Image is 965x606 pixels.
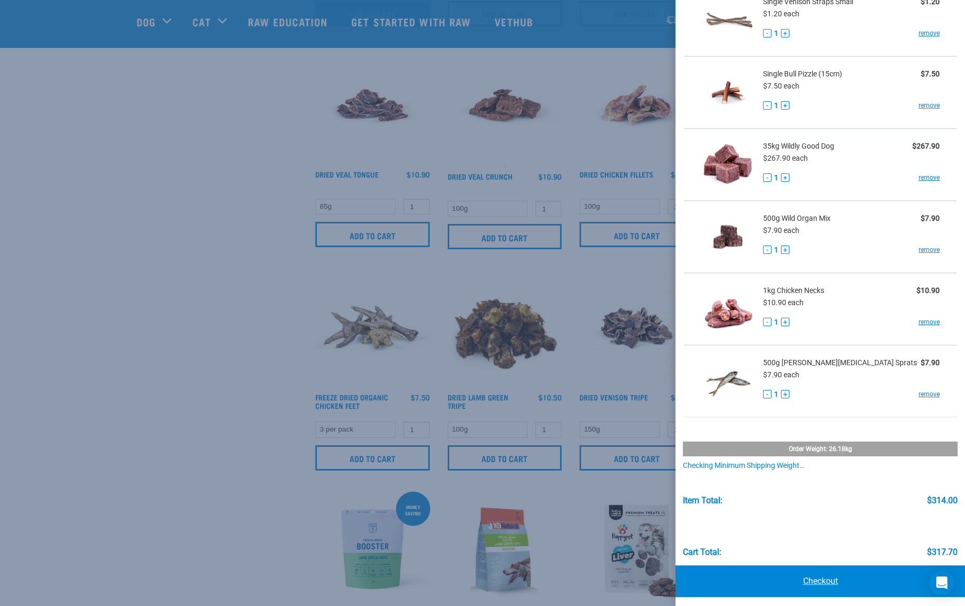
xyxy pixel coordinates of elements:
[774,100,778,111] span: 1
[763,141,834,152] span: 35kg Wildly Good Dog
[774,389,778,400] span: 1
[781,246,789,254] button: +
[763,9,799,18] span: $1.20 each
[701,210,755,264] img: Wild Organ Mix
[916,286,940,295] strong: $10.90
[919,28,940,38] a: remove
[763,213,831,224] span: 500g Wild Organ Mix
[763,29,771,37] button: -
[763,370,799,379] span: $7.90 each
[927,496,958,505] div: $314.00
[781,173,789,182] button: +
[919,245,940,255] a: remove
[919,101,940,110] a: remove
[774,172,778,183] span: 1
[683,548,721,557] div: Cart total:
[763,285,824,296] span: 1kg Chicken Necks
[781,29,789,37] button: +
[781,101,789,110] button: +
[927,548,958,557] div: $317.70
[683,442,958,456] div: Order weight: 26.18kg
[763,101,771,110] button: -
[763,390,771,398] button: -
[781,390,789,398] button: +
[763,298,804,307] span: $10.90 each
[675,565,965,597] a: Checkout
[774,317,778,328] span: 1
[683,496,722,505] div: Item Total:
[763,318,771,326] button: -
[763,69,842,80] span: Single Bull Pizzle (15cm)
[774,245,778,256] span: 1
[763,154,808,162] span: $267.90 each
[921,70,940,78] strong: $7.50
[929,570,954,595] div: Open Intercom Messenger
[919,389,940,399] a: remove
[763,82,799,90] span: $7.50 each
[763,357,917,368] span: 500g [PERSON_NAME][MEDICAL_DATA] Sprats
[781,318,789,326] button: +
[912,142,940,150] strong: $267.90
[763,226,799,234] span: $7.90 each
[701,354,755,408] img: Jack Mackerel Sprats
[763,173,771,182] button: -
[701,138,755,192] img: Wildly Good Dog Pack (Standard)
[774,28,778,39] span: 1
[701,65,755,120] img: Bull Pizzle (15cm)
[763,246,771,254] button: -
[683,462,958,470] div: Checking minimum shipping weight…
[921,214,940,222] strong: $7.90
[701,282,755,336] img: Chicken Necks
[921,358,940,367] strong: $7.90
[919,173,940,182] a: remove
[919,317,940,327] a: remove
